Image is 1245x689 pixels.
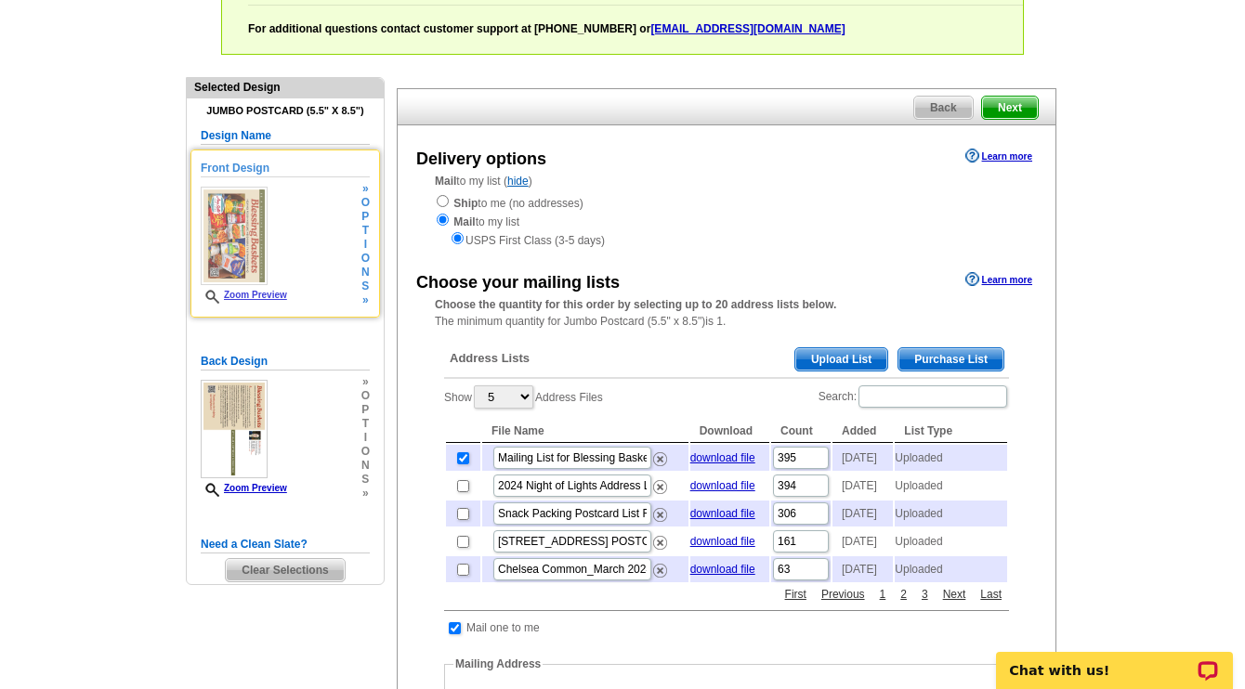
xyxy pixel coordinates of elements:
a: Previous [817,586,870,603]
img: delete.png [653,536,667,550]
a: [EMAIL_ADDRESS][DOMAIN_NAME] [650,22,845,35]
span: Clear Selections [226,559,344,581]
a: Learn more [965,272,1032,287]
img: delete.png [653,480,667,494]
span: » [361,487,370,500]
a: Zoom Preview [201,290,287,300]
a: Remove this list [653,532,667,545]
a: First [780,586,811,603]
th: Added [832,420,893,443]
h4: Jumbo Postcard (5.5" x 8.5") [201,105,370,117]
strong: Mail [453,215,475,228]
td: Uploaded [895,528,1007,554]
span: n [361,266,370,279]
a: download file [690,507,755,520]
td: Uploaded [895,500,1007,526]
span: p [361,210,370,224]
span: Address Lists [450,350,530,367]
span: Upload List [795,348,887,370]
a: 2 [896,586,911,603]
td: Uploaded [895,473,1007,499]
td: [DATE] [832,473,893,499]
div: to my list ( ) [398,173,1055,249]
span: » [361,182,370,196]
a: Remove this list [653,448,667,461]
a: hide [507,175,529,188]
label: Search: [819,383,1009,409]
a: Learn more [965,149,1032,163]
strong: Ship [453,197,478,210]
span: Back [914,97,973,119]
h5: Design Name [201,127,370,145]
label: Show Address Files [444,383,603,410]
iframe: LiveChat chat widget [984,630,1245,689]
a: download file [690,535,755,548]
th: List Type [895,420,1007,443]
div: USPS First Class (3-5 days) [435,230,1018,249]
td: [DATE] [832,556,893,582]
a: Remove this list [653,504,667,517]
a: download file [690,451,755,464]
span: » [361,375,370,389]
a: 1 [875,586,891,603]
th: Count [771,420,831,443]
img: delete.png [653,564,667,578]
td: Uploaded [895,445,1007,471]
div: The minimum quantity for Jumbo Postcard (5.5" x 8.5")is 1. [398,296,1055,330]
span: o [361,252,370,266]
td: Uploaded [895,556,1007,582]
td: [DATE] [832,528,893,554]
span: t [361,224,370,238]
legend: Mailing Address [453,656,543,672]
td: [DATE] [832,500,893,526]
th: File Name [482,420,688,443]
span: i [361,431,370,445]
td: [DATE] [832,445,893,471]
input: Search: [858,385,1007,408]
select: ShowAddress Files [474,385,533,409]
span: i [361,238,370,252]
span: o [361,196,370,210]
div: Selected Design [187,78,384,96]
span: p [361,403,370,417]
a: Remove this list [653,560,667,573]
a: Zoom Preview [201,483,287,493]
span: s [361,473,370,487]
img: small-thumb.jpg [201,187,268,285]
td: Mail one to me [465,618,541,637]
div: to me (no addresses) to my list [435,193,1018,249]
span: n [361,459,370,473]
a: Next [938,586,971,603]
h5: Front Design [201,160,370,177]
span: Next [982,97,1038,119]
span: Purchase List [898,348,1003,370]
a: 3 [917,586,933,603]
span: t [361,417,370,431]
h5: Back Design [201,353,370,370]
a: download file [690,479,755,492]
img: delete.png [653,508,667,522]
h5: Need a Clean Slate? [201,536,370,553]
div: Choose your mailing lists [416,270,620,295]
span: s [361,279,370,293]
a: download file [690,563,755,576]
a: Remove this list [653,476,667,489]
div: Delivery options [416,147,546,172]
img: delete.png [653,452,667,466]
span: o [361,445,370,459]
a: Back [913,96,974,120]
span: o [361,389,370,403]
strong: Choose the quantity for this order by selecting up to 20 address lists below. [435,298,836,311]
th: Download [690,420,769,443]
a: Last [976,586,1006,603]
strong: Mail [435,175,456,188]
img: small-thumb.jpg [201,380,268,478]
span: » [361,293,370,307]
